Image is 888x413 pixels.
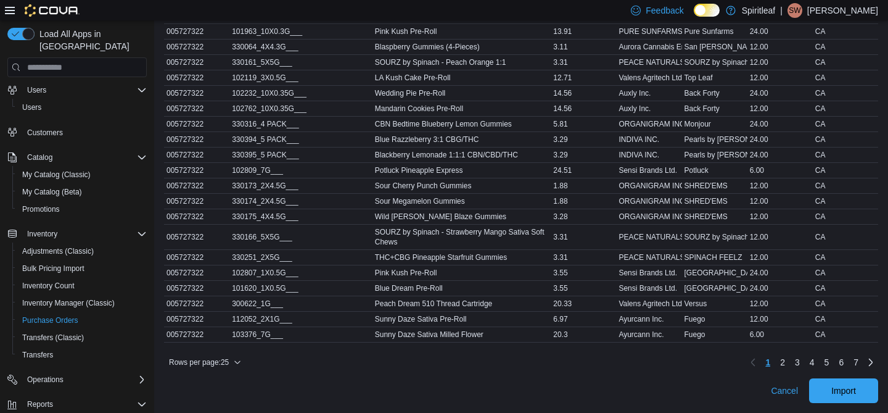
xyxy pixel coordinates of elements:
[616,132,681,147] div: INDIVA INC.
[775,353,790,372] a: Page 2 of 7
[616,70,681,85] div: Valens Agritech Ltd.
[747,117,813,131] div: 24.00
[22,102,41,112] span: Users
[813,24,878,39] div: CA
[12,294,152,312] button: Inventory Manager (Classic)
[616,178,681,193] div: ORGANIGRAM INC.
[682,230,747,244] div: SOURZ by Spinach
[164,250,229,265] div: 005727322
[813,312,878,327] div: CA
[372,312,551,327] div: Sunny Daze Sativa Pre-Roll
[694,4,720,17] input: Dark Mode
[22,397,147,412] span: Reports
[747,24,813,39] div: 24.00
[682,101,747,116] div: Back Forty
[747,209,813,224] div: 12.00
[17,313,147,328] span: Purchase Orders
[746,353,878,372] nav: Pagination for table: MemoryTable from EuiInMemoryTable
[551,117,616,131] div: 5.81
[813,148,878,162] div: CA
[17,278,147,293] span: Inventory Count
[17,330,89,345] a: Transfers (Classic)
[17,348,147,362] span: Transfers
[229,281,372,296] div: 101620_1X0.5G___
[22,83,51,98] button: Users
[229,101,372,116] div: 102762_10X0.35G___
[229,132,372,147] div: 330394_5 PACK___
[747,148,813,162] div: 24.00
[616,194,681,209] div: ORGANIGRAM INC.
[551,163,616,178] div: 24.51
[229,55,372,70] div: 330161_5X5G___
[17,185,147,199] span: My Catalog (Beta)
[22,187,82,197] span: My Catalog (Beta)
[22,264,84,273] span: Bulk Pricing Import
[12,329,152,346] button: Transfers (Classic)
[12,201,152,218] button: Promotions
[551,296,616,311] div: 20.33
[22,350,53,360] span: Transfers
[813,132,878,147] div: CA
[12,243,152,260] button: Adjustments (Classic)
[22,125,68,140] a: Customers
[229,86,372,101] div: 102232_10X0.35G___
[164,163,229,178] div: 005727322
[616,40,681,54] div: Aurora Cannabis Enterprises Inc.
[551,24,616,39] div: 13.91
[164,117,229,131] div: 005727322
[27,399,53,409] span: Reports
[682,117,747,131] div: Monjour
[813,327,878,342] div: CA
[372,225,551,249] div: SOURZ by Spinach - Strawberry Mango Sativa Soft Chews
[17,278,80,293] a: Inventory Count
[551,250,616,265] div: 3.31
[17,296,147,311] span: Inventory Manager (Classic)
[17,330,147,345] span: Transfers (Classic)
[616,265,681,280] div: Sensi Brands Ltd.
[849,353,863,372] a: Page 7 of 7
[164,281,229,296] div: 005727322
[682,24,747,39] div: Pure Sunfarms
[372,24,551,39] div: Pink Kush Pre-Roll
[616,209,681,224] div: ORGANIGRAM INC.
[229,148,372,162] div: 330395_5 PACK___
[813,230,878,244] div: CA
[22,315,78,325] span: Purchase Orders
[372,163,551,178] div: Potluck Pineapple Express
[789,3,800,18] span: SW
[372,132,551,147] div: Blue Razzleberry 3:1 CBG/THC
[164,296,229,311] div: 005727322
[229,163,372,178] div: 102809_7G___
[551,70,616,85] div: 12.71
[372,281,551,296] div: Blue Dream Pre-Roll
[22,150,57,165] button: Catalog
[372,327,551,342] div: Sunny Daze Sativa Milled Flower
[27,128,63,138] span: Customers
[17,185,87,199] a: My Catalog (Beta)
[813,117,878,131] div: CA
[22,125,147,140] span: Customers
[790,353,805,372] a: Page 3 of 7
[164,355,246,370] button: Rows per page:25
[22,372,147,387] span: Operations
[22,83,147,98] span: Users
[747,70,813,85] div: 12.00
[229,178,372,193] div: 330173_2X4.5G___
[12,183,152,201] button: My Catalog (Beta)
[820,353,834,372] a: Page 5 of 7
[682,296,747,311] div: Versus
[747,132,813,147] div: 24.00
[813,178,878,193] div: CA
[551,265,616,280] div: 3.55
[372,148,551,162] div: Blackberry Lemonade 1:1:1 CBN/CBD/THC
[551,281,616,296] div: 3.55
[12,277,152,294] button: Inventory Count
[616,117,681,131] div: ORGANIGRAM INC.
[229,296,372,311] div: 300622_1G___
[169,357,229,367] span: Rows per page : 25
[747,101,813,116] div: 12.00
[551,178,616,193] div: 1.88
[229,327,372,342] div: 103376_7G___
[813,194,878,209] div: CA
